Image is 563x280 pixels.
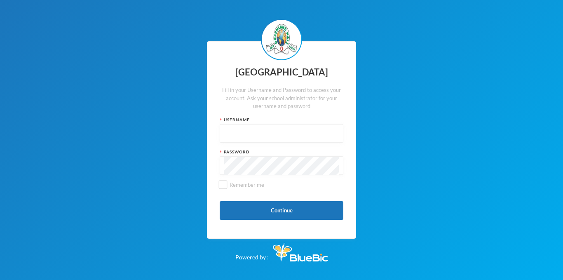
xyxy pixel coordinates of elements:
[220,86,343,111] div: Fill in your Username and Password to access your account. Ask your school administrator for your...
[220,117,343,123] div: Username
[226,181,267,188] span: Remember me
[235,239,328,261] div: Powered by :
[273,243,328,261] img: Bluebic
[220,201,343,220] button: Continue
[220,149,343,155] div: Password
[220,64,343,80] div: [GEOGRAPHIC_DATA]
